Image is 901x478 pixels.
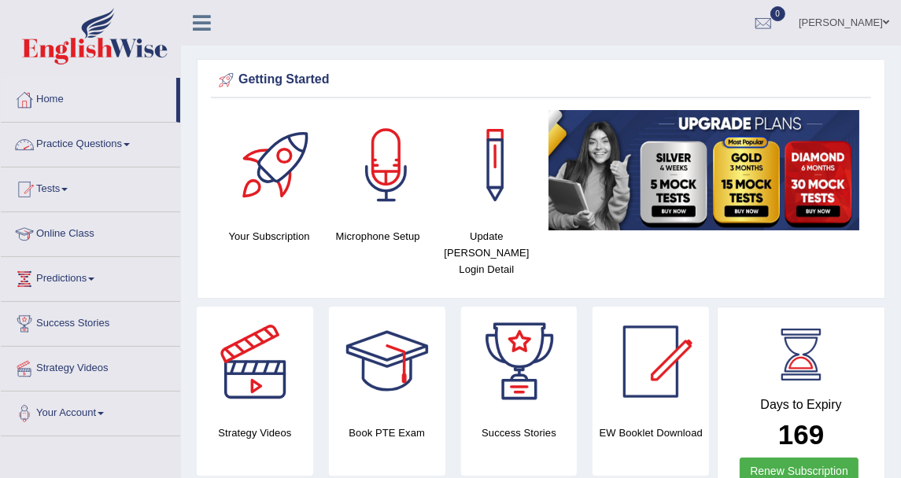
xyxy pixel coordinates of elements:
[593,425,709,441] h4: EW Booklet Download
[461,425,578,441] h4: Success Stories
[1,123,180,162] a: Practice Questions
[770,6,786,21] span: 0
[548,110,859,230] img: small5.jpg
[215,68,867,92] div: Getting Started
[735,398,867,412] h4: Days to Expiry
[778,419,824,450] b: 169
[1,347,180,386] a: Strategy Videos
[223,228,316,245] h4: Your Subscription
[1,78,176,117] a: Home
[1,392,180,431] a: Your Account
[1,257,180,296] a: Predictions
[1,302,180,341] a: Success Stories
[329,425,445,441] h4: Book PTE Exam
[197,425,313,441] h4: Strategy Videos
[331,228,424,245] h4: Microphone Setup
[1,212,180,252] a: Online Class
[440,228,533,278] h4: Update [PERSON_NAME] Login Detail
[1,167,180,207] a: Tests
